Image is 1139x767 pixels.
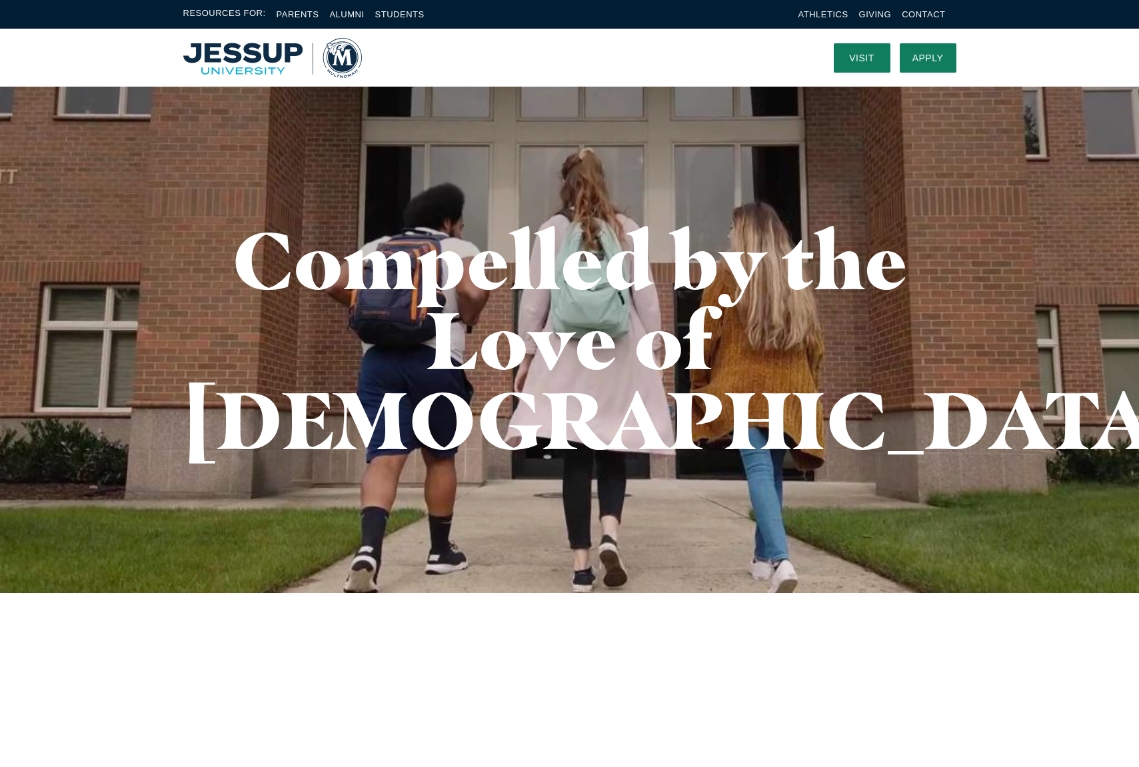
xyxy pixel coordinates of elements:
[183,220,956,460] h1: Compelled by the Love of [DEMOGRAPHIC_DATA]
[375,9,425,19] a: Students
[798,9,848,19] a: Athletics
[277,9,319,19] a: Parents
[329,9,364,19] a: Alumni
[183,7,266,22] span: Resources For:
[183,38,362,78] img: Multnomah University Logo
[183,38,362,78] a: Home
[859,9,892,19] a: Giving
[900,43,956,73] a: Apply
[316,646,668,710] span: From the Desk of President [PERSON_NAME]:
[902,9,945,19] a: Contact
[834,43,890,73] a: Visit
